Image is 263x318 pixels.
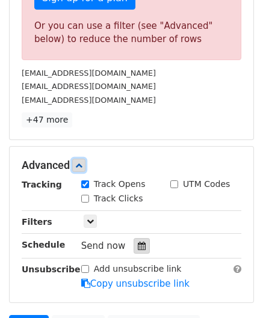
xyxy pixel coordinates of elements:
[22,180,62,189] strong: Tracking
[203,260,263,318] iframe: Chat Widget
[183,178,230,191] label: UTM Codes
[22,159,241,172] h5: Advanced
[81,240,126,251] span: Send now
[22,217,52,227] strong: Filters
[22,264,81,274] strong: Unsubscribe
[22,240,65,249] strong: Schedule
[81,278,190,289] a: Copy unsubscribe link
[94,263,182,275] label: Add unsubscribe link
[94,178,146,191] label: Track Opens
[22,96,156,105] small: [EMAIL_ADDRESS][DOMAIN_NAME]
[94,192,143,205] label: Track Clicks
[22,69,156,78] small: [EMAIL_ADDRESS][DOMAIN_NAME]
[22,112,72,127] a: +47 more
[34,19,229,46] div: Or you can use a filter (see "Advanced" below) to reduce the number of rows
[22,82,156,91] small: [EMAIL_ADDRESS][DOMAIN_NAME]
